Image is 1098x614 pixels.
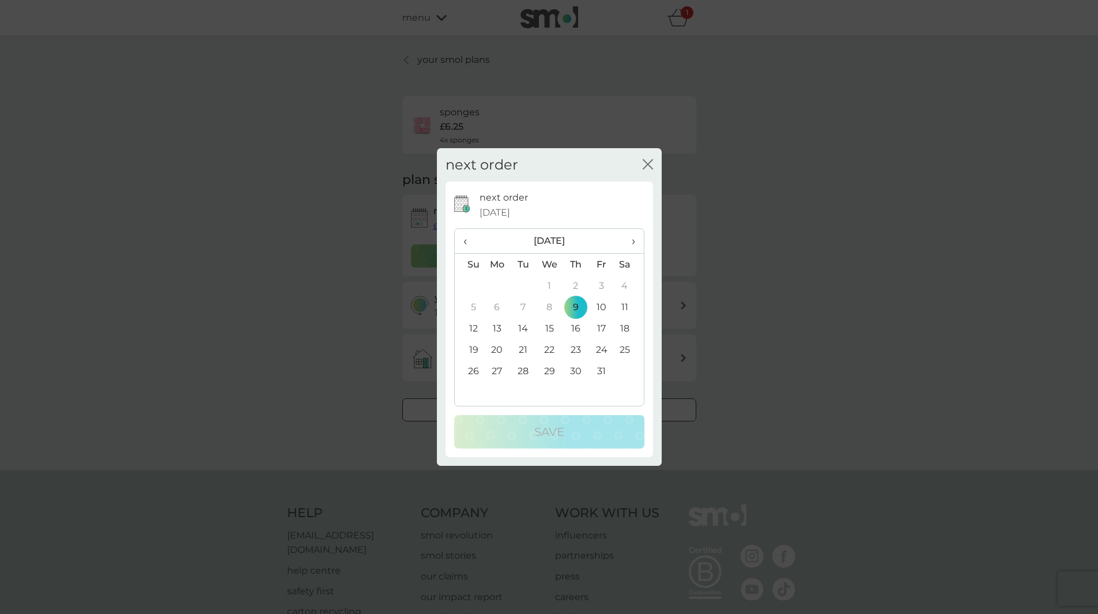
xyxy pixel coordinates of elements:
p: Save [534,423,564,441]
td: 23 [563,339,588,360]
p: next order [480,190,528,205]
th: Su [455,254,484,276]
th: Sa [614,254,643,276]
button: close [643,159,653,171]
td: 12 [455,318,484,339]
td: 19 [455,339,484,360]
td: 13 [484,318,511,339]
td: 15 [536,318,563,339]
td: 28 [510,360,536,382]
th: Mo [484,254,511,276]
td: 4 [614,275,643,296]
td: 20 [484,339,511,360]
td: 27 [484,360,511,382]
td: 2 [563,275,588,296]
td: 1 [536,275,563,296]
td: 18 [614,318,643,339]
h2: next order [446,157,518,174]
td: 16 [563,318,588,339]
td: 25 [614,339,643,360]
span: ‹ [463,229,476,253]
th: Tu [510,254,536,276]
td: 14 [510,318,536,339]
th: Fr [588,254,614,276]
td: 6 [484,296,511,318]
td: 10 [588,296,614,318]
td: 5 [455,296,484,318]
td: 31 [588,360,614,382]
th: [DATE] [484,229,615,254]
th: Th [563,254,588,276]
th: We [536,254,563,276]
td: 3 [588,275,614,296]
td: 24 [588,339,614,360]
td: 17 [588,318,614,339]
td: 11 [614,296,643,318]
td: 30 [563,360,588,382]
td: 7 [510,296,536,318]
td: 21 [510,339,536,360]
td: 9 [563,296,588,318]
td: 8 [536,296,563,318]
td: 26 [455,360,484,382]
span: › [623,229,635,253]
button: Save [454,415,644,449]
td: 29 [536,360,563,382]
td: 22 [536,339,563,360]
span: [DATE] [480,205,510,220]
